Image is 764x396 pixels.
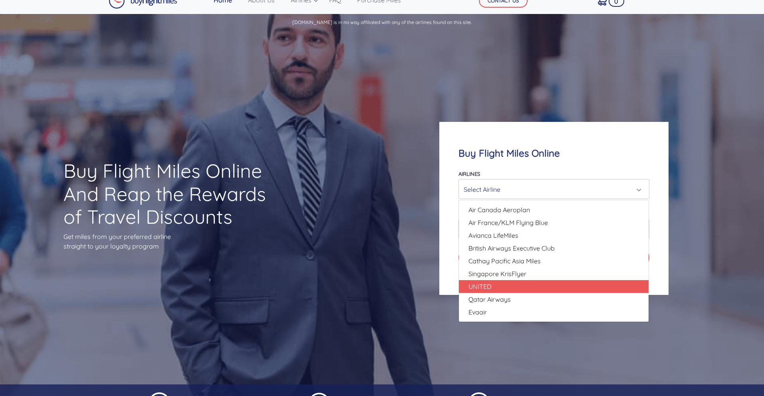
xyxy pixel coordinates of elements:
h1: Buy Flight Miles Online And Reap the Rewards of Travel Discounts [64,159,280,229]
span: Air Canada Aeroplan [468,205,530,215]
label: Airlines [458,171,480,177]
p: Get miles from your preferred airline straight to your loyalty program [64,232,280,251]
h4: Buy Flight Miles Online [458,147,649,159]
span: Avianca LifeMiles [468,231,518,240]
span: Cathay Pacific Asia Miles [468,256,541,266]
span: Evaair [468,307,487,317]
span: Air France/KLM Flying Blue [468,218,548,227]
span: Singapore KrisFlyer [468,269,526,279]
span: UNITED [468,282,492,291]
span: British Airways Executive Club [468,243,555,253]
div: Select Airline [464,182,639,197]
span: Qatar Airways [468,295,511,304]
button: Select Airline [458,179,649,199]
